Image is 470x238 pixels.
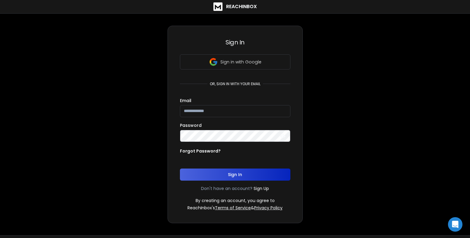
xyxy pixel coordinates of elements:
[254,205,283,211] a: Privacy Policy
[180,123,202,127] label: Password
[196,198,275,204] p: By creating an account, you agree to
[187,205,283,211] p: ReachInbox's &
[201,185,252,191] p: Don't have an account?
[180,169,290,181] button: Sign In
[213,2,222,11] img: logo
[213,2,257,11] a: ReachInbox
[180,38,290,47] h3: Sign In
[448,217,462,232] div: Open Intercom Messenger
[226,3,257,10] h1: ReachInbox
[254,185,269,191] a: Sign Up
[215,205,251,211] a: Terms of Service
[180,54,290,69] button: Sign in with Google
[220,59,261,65] p: Sign in with Google
[207,82,263,86] p: or, sign in with your email
[180,98,191,103] label: Email
[180,148,221,154] p: Forgot Password?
